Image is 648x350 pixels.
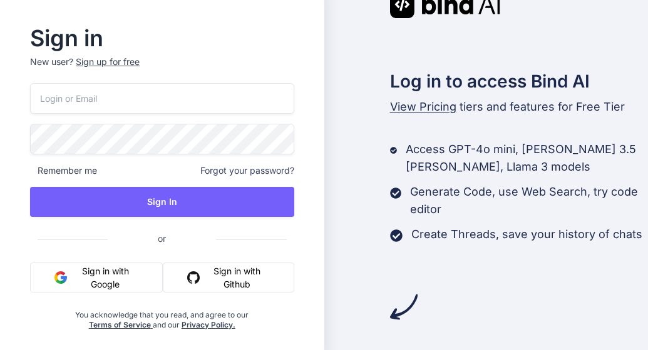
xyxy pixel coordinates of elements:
button: Sign in with Google [30,262,163,292]
span: or [108,223,216,254]
a: Privacy Policy. [182,320,235,329]
img: github [187,271,200,284]
span: Remember me [30,164,97,177]
button: Sign In [30,187,294,217]
input: Login or Email [30,83,294,114]
span: Forgot your password? [200,164,294,177]
img: arrow [390,293,418,321]
p: New user? [30,56,294,83]
a: Terms of Service [89,320,153,329]
p: Create Threads, save your history of chats [411,226,642,243]
button: Sign in with Github [163,262,294,292]
p: Access GPT-4o mini, [PERSON_NAME] 3.5 [PERSON_NAME], Llama 3 models [406,141,648,176]
h2: Sign in [30,28,294,48]
div: Sign up for free [76,56,140,68]
p: Generate Code, use Web Search, try code editor [410,183,648,218]
div: You acknowledge that you read, and agree to our and our [74,302,250,330]
span: View Pricing [390,100,456,113]
img: google [54,271,67,284]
